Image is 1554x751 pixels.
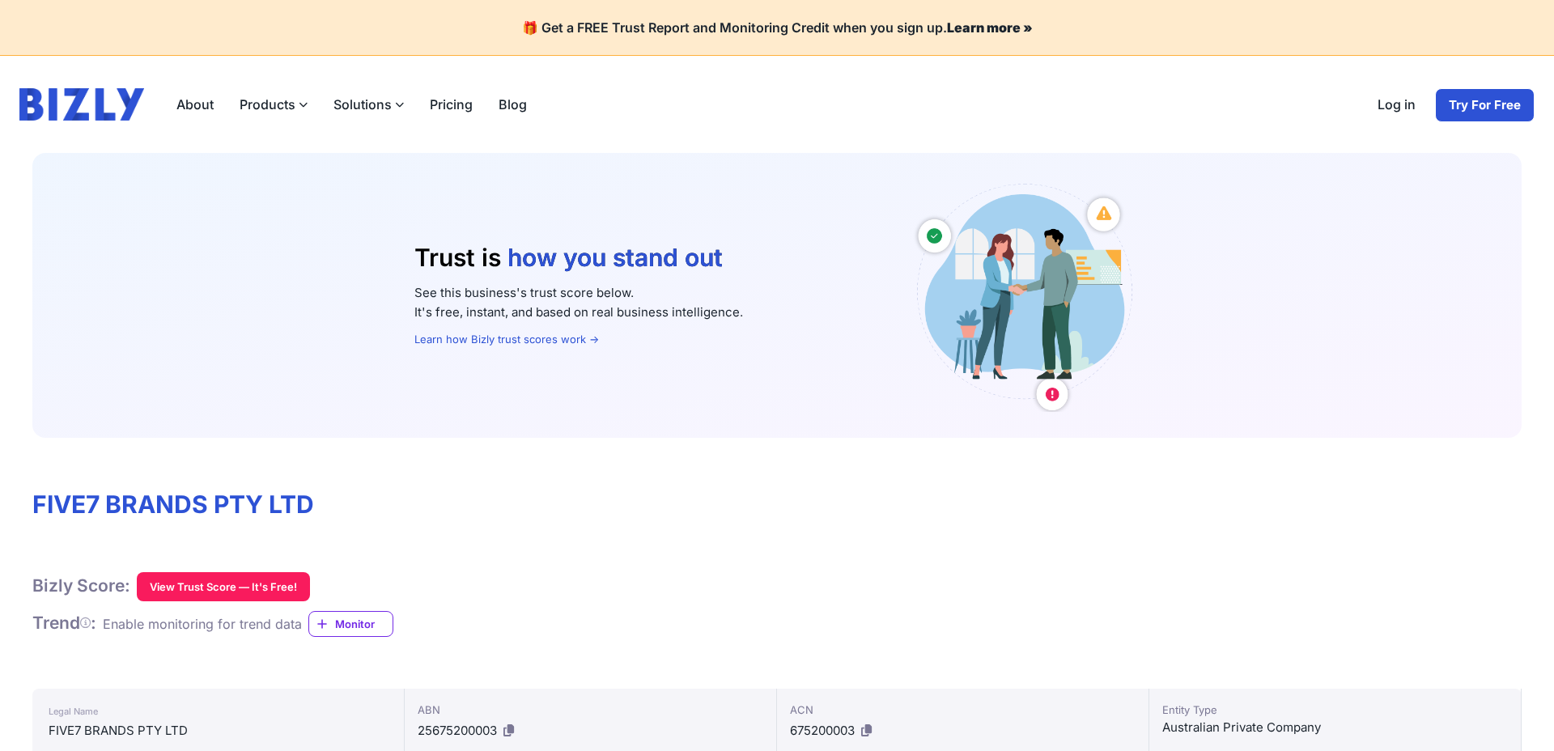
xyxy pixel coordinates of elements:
p: See this business's trust score below. It's free, instant, and based on real business intelligence. [414,283,881,322]
button: View Trust Score — It's Free! [137,572,310,601]
a: Learn more » [947,19,1033,36]
li: how you stand out [507,243,728,274]
a: About [163,88,227,121]
label: Products [227,88,321,121]
label: Solutions [321,88,417,121]
a: Learn how Bizly trust scores work → [414,333,599,346]
span: 675200003 [790,723,855,738]
a: Try For Free [1435,88,1535,122]
span: Trust is [414,243,501,272]
img: Australian small business owners illustration [906,179,1140,412]
a: Monitor [308,611,393,637]
span: 25675200003 [418,723,497,738]
h1: FIVE7 BRANDS PTY LTD [32,490,1522,520]
a: Log in [1365,88,1429,122]
div: Legal Name [49,702,388,721]
span: Monitor [335,616,393,632]
h1: Bizly Score: [32,575,130,596]
h4: 🎁 Get a FREE Trust Report and Monitoring Credit when you sign up. [19,19,1535,36]
div: Entity Type [1162,702,1508,718]
div: ACN [790,702,1136,718]
a: Pricing [417,88,486,121]
div: Enable monitoring for trend data [103,614,302,634]
img: bizly_logo.svg [19,88,144,121]
div: ABN [418,702,763,718]
div: FIVE7 BRANDS PTY LTD [49,721,388,740]
span: Trend : [32,613,96,633]
li: who you work with [507,274,728,304]
div: Australian Private Company [1162,718,1508,737]
a: Blog [486,88,540,121]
